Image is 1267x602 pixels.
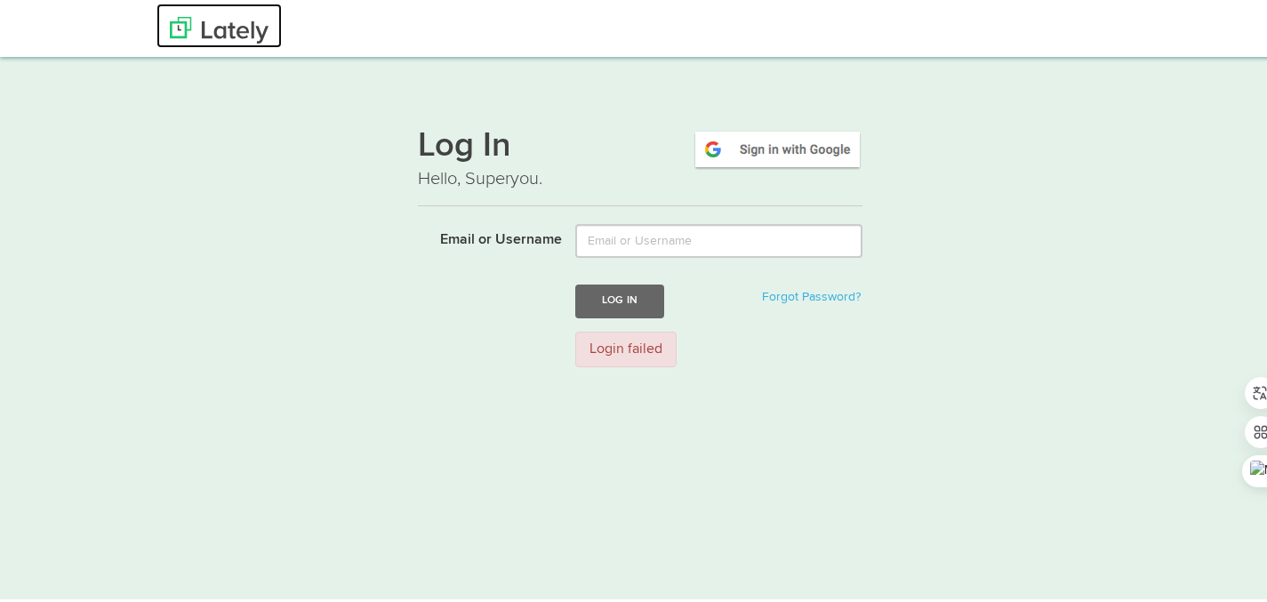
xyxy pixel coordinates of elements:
button: Log In [575,281,664,314]
label: Email or Username [405,221,562,247]
img: Lately [170,13,269,40]
a: Forgot Password? [762,287,861,300]
p: Hello, Superyou. [418,163,862,189]
img: google-signin.png [693,125,862,166]
input: Email or Username [575,221,862,254]
h1: Log In [418,125,862,163]
div: Login failed [575,328,677,365]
